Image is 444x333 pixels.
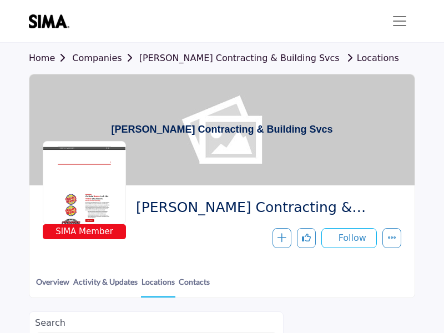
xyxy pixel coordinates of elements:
[29,14,75,28] img: site Logo
[111,74,332,185] h1: [PERSON_NAME] Contracting & Building Svcs
[141,276,175,297] a: Locations
[139,53,340,63] a: [PERSON_NAME] Contracting & Building Svcs
[342,53,399,63] a: Locations
[178,276,210,296] a: Contacts
[29,53,72,63] a: Home
[45,225,124,238] span: SIMA Member
[297,228,316,248] button: Like
[321,228,377,248] button: Follow
[73,276,138,296] a: Activity & Updates
[382,228,401,248] button: More details
[72,53,139,63] a: Companies
[35,317,277,328] h2: Search
[136,199,393,217] span: Forcier Contracting & Building Svcs
[384,10,415,32] button: Toggle navigation
[36,276,70,296] a: Overview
